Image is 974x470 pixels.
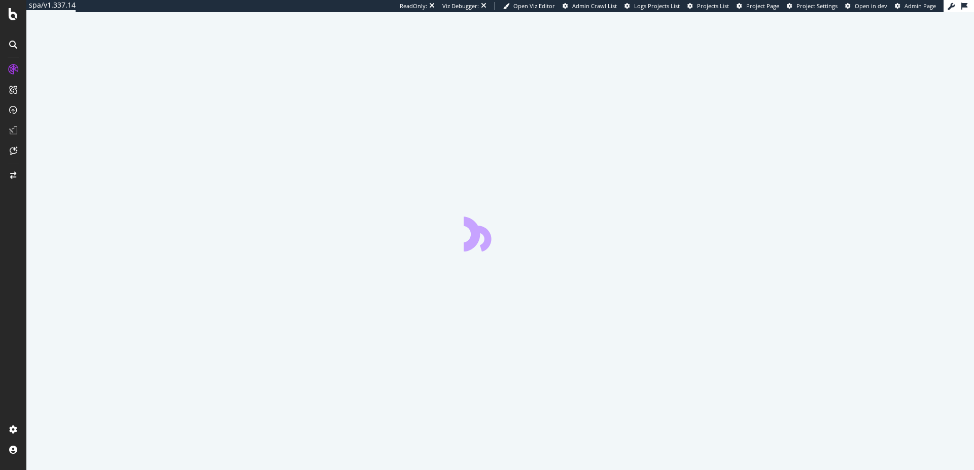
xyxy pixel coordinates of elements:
a: Open Viz Editor [503,2,555,10]
div: Viz Debugger: [442,2,479,10]
a: Admin Crawl List [563,2,617,10]
a: Project Page [737,2,779,10]
a: Project Settings [787,2,838,10]
span: Open in dev [855,2,887,10]
div: animation [464,215,537,251]
span: Admin Crawl List [572,2,617,10]
span: Open Viz Editor [513,2,555,10]
span: Project Page [746,2,779,10]
a: Admin Page [895,2,936,10]
a: Projects List [687,2,729,10]
span: Project Settings [796,2,838,10]
div: ReadOnly: [400,2,427,10]
span: Projects List [697,2,729,10]
span: Logs Projects List [634,2,680,10]
a: Logs Projects List [624,2,680,10]
span: Admin Page [905,2,936,10]
a: Open in dev [845,2,887,10]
